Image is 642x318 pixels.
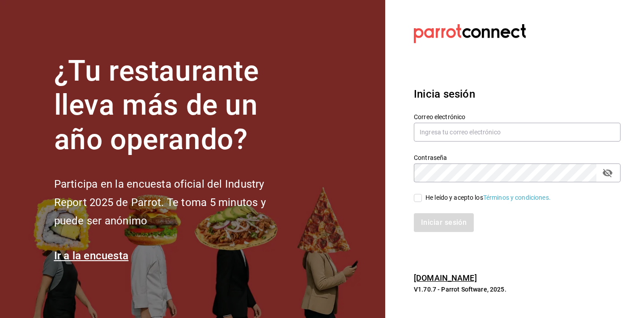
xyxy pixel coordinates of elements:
h1: ¿Tu restaurante lleva más de un año operando? [54,54,296,157]
label: Contraseña [414,154,621,160]
h2: Participa en la encuesta oficial del Industry Report 2025 de Parrot. Te toma 5 minutos y puede se... [54,175,296,230]
label: Correo electrónico [414,113,621,120]
a: [DOMAIN_NAME] [414,273,477,283]
input: Ingresa tu correo electrónico [414,123,621,142]
a: Ir a la encuesta [54,249,129,262]
h3: Inicia sesión [414,86,621,102]
button: passwordField [600,165,615,180]
div: He leído y acepto los [425,193,551,202]
p: V1.70.7 - Parrot Software, 2025. [414,285,621,294]
a: Términos y condiciones. [483,194,551,201]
